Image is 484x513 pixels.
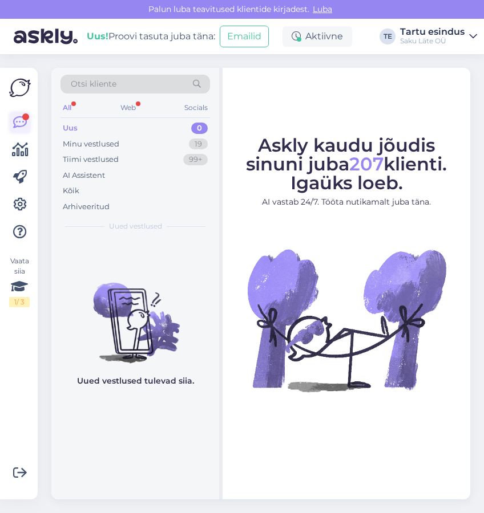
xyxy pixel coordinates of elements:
[9,297,30,307] div: 1 / 3
[400,27,465,36] div: Tartu esindus
[77,375,194,387] p: Uued vestlused tulevad siia.
[61,100,74,115] div: All
[109,221,162,231] span: Uued vestlused
[309,4,336,14] span: Luba
[220,26,269,47] button: Emailid
[63,139,119,150] div: Minu vestlused
[87,31,108,42] b: Uus!
[87,30,215,43] div: Proovi tasuta juba täna:
[349,153,384,175] span: 207
[244,217,449,422] img: No Chat active
[400,27,477,46] a: Tartu esindusSaku Läte OÜ
[246,134,447,194] span: Askly kaudu jõudis sinuni juba klienti. Igaüks loeb.
[182,100,210,115] div: Socials
[63,201,110,213] div: Arhiveeritud
[380,28,396,44] div: TE
[191,123,208,134] div: 0
[233,196,460,208] p: AI vastab 24/7. Tööta nutikamalt juba täna.
[63,185,79,197] div: Kõik
[183,154,208,165] div: 99+
[71,78,116,90] span: Otsi kliente
[9,256,30,307] div: Vaata siia
[51,262,219,365] img: No chats
[63,154,119,165] div: Tiimi vestlused
[118,100,138,115] div: Web
[9,77,31,99] img: Askly Logo
[283,26,352,47] div: Aktiivne
[189,139,208,150] div: 19
[63,123,78,134] div: Uus
[63,170,105,181] div: AI Assistent
[400,36,465,46] div: Saku Läte OÜ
